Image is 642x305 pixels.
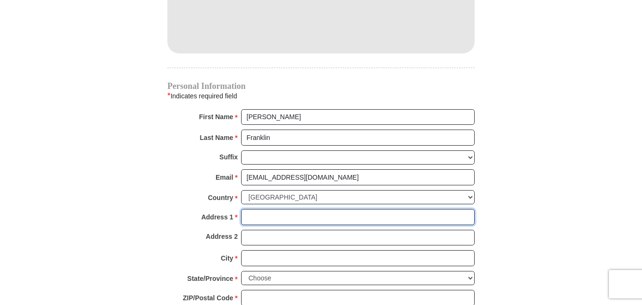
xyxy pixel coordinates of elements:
strong: Suffix [219,150,238,164]
h4: Personal Information [167,82,475,90]
div: Indicates required field [167,90,475,102]
strong: ZIP/Postal Code [183,291,234,305]
strong: Address 1 [201,210,234,224]
strong: First Name [199,110,233,123]
strong: City [221,252,233,265]
strong: Country [208,191,234,204]
strong: State/Province [187,272,233,285]
strong: Email [216,171,233,184]
strong: Last Name [200,131,234,144]
strong: Address 2 [206,230,238,243]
